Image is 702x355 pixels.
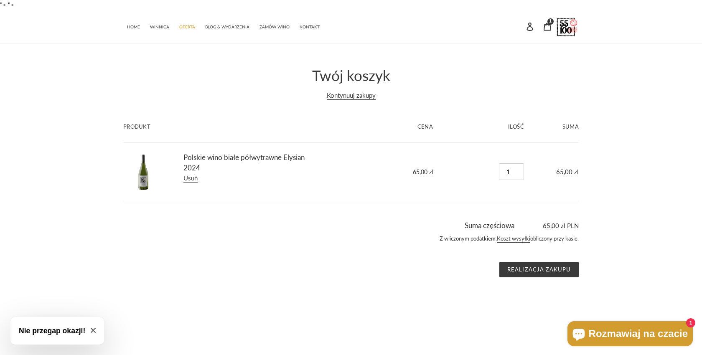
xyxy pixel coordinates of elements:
h1: Twój koszyk [123,66,579,84]
span: BLOG & WYDARZENIA [205,24,249,30]
a: Polskie wino białe półwytrawne Elysian 2024 [183,153,305,172]
th: Ilość [442,111,533,142]
a: OFERTA [175,20,199,32]
a: BLOG & WYDARZENIA [201,20,254,32]
input: Realizacja zakupu [499,262,579,278]
a: Usuń Polskie wino białe półwytrawne Elysian 2024 [183,174,198,183]
a: Kontynuuj zakupy [327,91,376,100]
span: OFERTA [179,24,195,30]
a: WINNICA [146,20,173,32]
th: Produkt [123,111,328,142]
div: Z wliczonym podatkiem. obliczony przy kasie. [123,231,579,251]
a: ZAMÓW WINO [255,20,294,32]
span: Suma częściowa [465,221,514,230]
span: 65,00 zl PLN [516,221,579,231]
a: KONTAKT [295,20,324,32]
span: 1 [549,19,552,23]
a: Koszt wysyłki [497,235,530,243]
span: 65,00 zl [556,168,579,175]
dd: 65,00 zl [338,167,433,176]
span: WINNICA [150,24,169,30]
span: KONTAKT [300,24,320,30]
span: ZAMÓW WINO [259,24,290,30]
span: HOME [127,24,140,30]
th: Suma [533,111,579,142]
a: HOME [123,20,144,32]
inbox-online-store-chat: Czat w sklepie online Shopify [565,321,695,348]
a: 1 [539,17,556,35]
th: Cena [328,111,443,142]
